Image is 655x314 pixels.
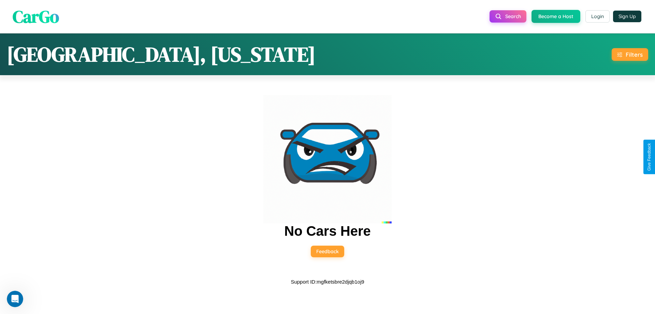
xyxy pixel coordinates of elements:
h2: No Cars Here [284,223,370,239]
div: Filters [626,51,643,58]
h1: [GEOGRAPHIC_DATA], [US_STATE] [7,40,316,68]
iframe: Intercom live chat [7,291,23,307]
button: Login [585,10,610,23]
span: CarGo [13,4,59,28]
button: Sign Up [613,11,641,22]
div: Give Feedback [647,143,652,171]
button: Become a Host [532,10,580,23]
span: Search [505,13,521,19]
p: Support ID: mgfketsbre2djqb1oj9 [291,277,364,286]
img: car [263,95,392,223]
button: Feedback [311,246,344,257]
button: Search [490,10,526,23]
button: Filters [612,48,648,61]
